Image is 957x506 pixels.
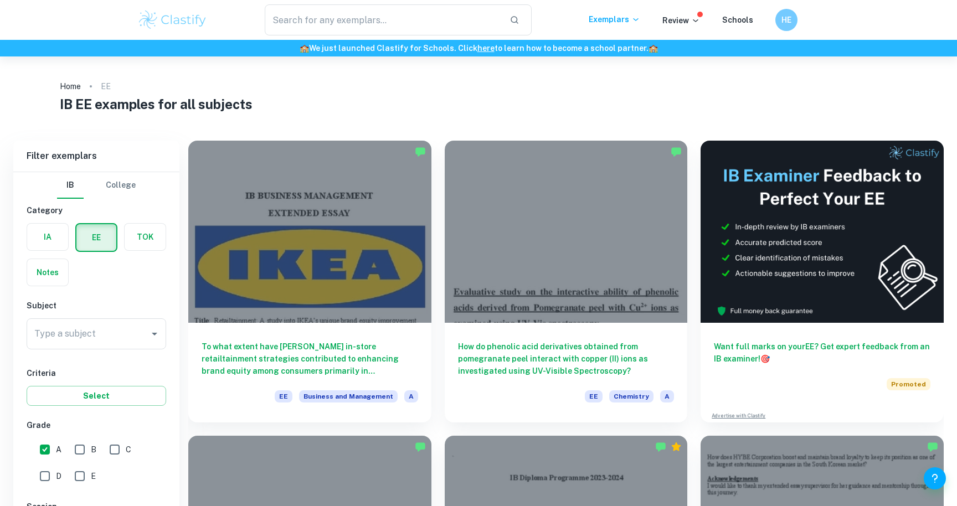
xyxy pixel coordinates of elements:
[458,340,675,377] h6: How do phenolic acid derivatives obtained from pomegranate peel interact with copper (II) ions as...
[27,367,166,379] h6: Criteria
[27,419,166,431] h6: Grade
[445,141,688,422] a: How do phenolic acid derivatives obtained from pomegranate peel interact with copper (II) ions as...
[76,224,116,251] button: EE
[927,441,938,452] img: Marked
[56,443,61,456] span: A
[775,9,797,31] button: HE
[701,141,944,422] a: Want full marks on yourEE? Get expert feedback from an IB examiner!PromotedAdvertise with Clastify
[671,441,682,452] div: Premium
[722,16,753,24] a: Schools
[275,390,292,402] span: EE
[265,4,501,35] input: Search for any exemplars...
[299,390,398,402] span: Business and Management
[188,141,431,422] a: To what extent have [PERSON_NAME] in-store retailtainment strategies contributed to enhancing bra...
[609,390,654,402] span: Chemistry
[27,300,166,312] h6: Subject
[662,14,700,27] p: Review
[56,470,61,482] span: D
[760,354,770,363] span: 🎯
[137,9,208,31] img: Clastify logo
[649,44,658,53] span: 🏫
[2,42,955,54] h6: We just launched Clastify for Schools. Click to learn how to become a school partner.
[404,390,418,402] span: A
[27,386,166,406] button: Select
[671,146,682,157] img: Marked
[27,224,68,250] button: IA
[91,470,96,482] span: E
[60,94,897,114] h1: IB EE examples for all subjects
[57,172,136,199] div: Filter type choice
[125,224,166,250] button: TOK
[924,467,946,489] button: Help and Feedback
[780,14,793,26] h6: HE
[60,79,81,94] a: Home
[101,80,111,92] p: EE
[477,44,495,53] a: here
[27,204,166,216] h6: Category
[589,13,640,25] p: Exemplars
[887,378,930,390] span: Promoted
[202,340,418,377] h6: To what extent have [PERSON_NAME] in-store retailtainment strategies contributed to enhancing bra...
[300,44,309,53] span: 🏫
[91,443,96,456] span: B
[585,390,603,402] span: EE
[701,141,944,323] img: Thumbnail
[660,390,674,402] span: A
[655,441,666,452] img: Marked
[27,259,68,286] button: Notes
[415,146,426,157] img: Marked
[126,443,131,456] span: C
[714,340,930,365] h6: Want full marks on your EE ? Get expert feedback from an IB examiner!
[415,441,426,452] img: Marked
[712,412,765,420] a: Advertise with Clastify
[106,172,136,199] button: College
[57,172,84,199] button: IB
[147,326,162,342] button: Open
[13,141,179,172] h6: Filter exemplars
